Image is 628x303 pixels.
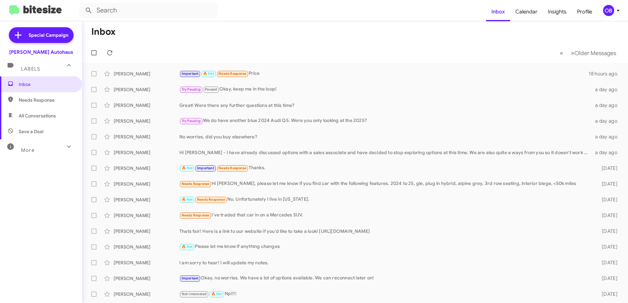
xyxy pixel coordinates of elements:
div: [PERSON_NAME] [114,228,179,234]
div: a day ago [591,133,623,140]
div: No worries, did you buy elsewhere? [179,133,591,140]
div: [PERSON_NAME] [114,118,179,124]
div: [DATE] [591,259,623,266]
div: [PERSON_NAME] [114,212,179,219]
span: 🔥 Hot [182,166,193,170]
div: a day ago [591,118,623,124]
div: [PERSON_NAME] [114,259,179,266]
a: Profile [572,2,597,21]
div: Price [179,70,589,77]
button: Previous [556,46,567,60]
div: [DATE] [591,212,623,219]
div: [DATE] [591,291,623,297]
span: Save a Deal [19,128,43,135]
input: Search [79,3,217,18]
span: Needs Response [218,71,246,76]
h1: Inbox [91,27,116,37]
a: Inbox [486,2,510,21]
div: 18 hours ago [589,71,623,77]
div: [DATE] [591,228,623,234]
span: 🔥 Hot [182,245,193,249]
div: [PERSON_NAME] [114,196,179,203]
div: [PERSON_NAME] Autohaus [9,49,73,55]
span: Needs Response [218,166,246,170]
div: [PERSON_NAME] [114,71,179,77]
span: Needs Response [182,213,210,217]
div: I am sorry to hear! I will update my notes. [179,259,591,266]
span: Labels [21,66,40,72]
span: Needs Response [182,182,210,186]
div: [PERSON_NAME] [114,133,179,140]
div: Great! Were there any further questions at this time? [179,102,591,109]
div: [PERSON_NAME] [114,86,179,93]
span: Paused [205,87,217,91]
button: OB [597,5,621,16]
div: Thats fair! Here is a link to our website if you'd like to take a look! [URL][DOMAIN_NAME] [179,228,591,234]
span: Try Pausing [182,119,201,123]
div: [DATE] [591,181,623,187]
div: Okay, keep me in the loop! [179,86,591,93]
div: Hi [PERSON_NAME], please let me know if you find car with the following features. 2024 to 25, gle... [179,180,591,188]
div: OB [603,5,614,16]
div: [DATE] [591,275,623,282]
span: Not-Interested [182,292,207,296]
div: No. Unfortunately I live in [US_STATE]. [179,196,591,203]
div: [DATE] [591,196,623,203]
div: I've traded that car in on a Mercedes SUV. [179,212,591,219]
div: [PERSON_NAME] [114,275,179,282]
div: [DATE] [591,165,623,172]
nav: Page navigation example [556,46,620,60]
span: 🔥 Hot [203,71,214,76]
div: a day ago [591,102,623,109]
span: 🔥 Hot [182,197,193,202]
span: Special Campaign [29,32,68,38]
div: Please let me know if anything changes [179,243,591,251]
span: Needs Response [19,97,75,103]
div: [PERSON_NAME] [114,291,179,297]
div: a day ago [591,86,623,93]
span: » [571,49,574,57]
div: [PERSON_NAME] [114,181,179,187]
div: [PERSON_NAME] [114,165,179,172]
div: Okay, no worries. We have a lot of options available. We can reconnect later on! [179,274,591,282]
span: Try Pausing [182,87,201,91]
a: Insights [543,2,572,21]
a: Special Campaign [9,27,74,43]
span: Important [182,71,199,76]
span: « [560,49,563,57]
div: We do have another blue 2024 Audi Q5. Were you only looking at the 2025? [179,117,591,125]
div: [PERSON_NAME] [114,149,179,156]
span: Inbox [19,81,75,88]
div: Np!!!! [179,290,591,298]
div: Thanks. [179,164,591,172]
span: Needs Response [197,197,225,202]
button: Next [567,46,620,60]
a: Calendar [510,2,543,21]
div: [PERSON_NAME] [114,102,179,109]
span: Older Messages [574,50,616,57]
span: More [21,147,34,153]
span: 🔥 Hot [211,292,222,296]
div: a day ago [591,149,623,156]
div: [DATE] [591,244,623,250]
div: [PERSON_NAME] [114,244,179,250]
span: Important [182,276,199,280]
div: Hi [PERSON_NAME] - I have already discussed options with a sales associate and have decided to st... [179,149,591,156]
span: Important [197,166,214,170]
span: All Conversations [19,112,56,119]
